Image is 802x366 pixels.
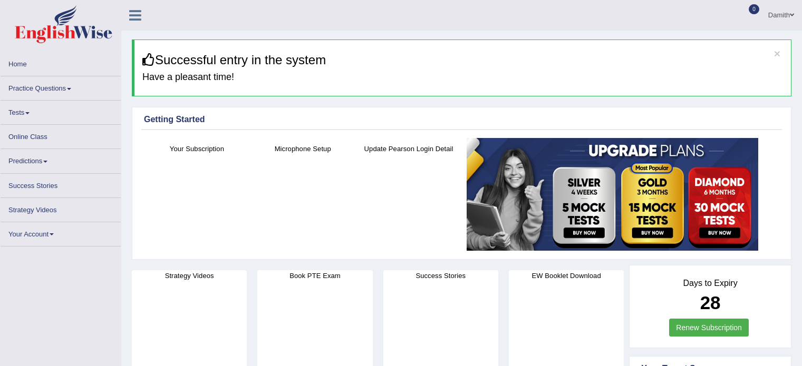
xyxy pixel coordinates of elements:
h4: Update Pearson Login Detail [361,143,457,154]
a: Success Stories [1,174,121,194]
h4: Success Stories [383,270,498,281]
a: Online Class [1,125,121,145]
h4: EW Booklet Download [509,270,624,281]
h4: Have a pleasant time! [142,72,783,83]
div: Getting Started [144,113,779,126]
a: Predictions [1,149,121,170]
h4: Your Subscription [149,143,245,154]
h4: Days to Expiry [641,279,779,288]
a: Tests [1,101,121,121]
h3: Successful entry in the system [142,53,783,67]
b: 28 [700,292,721,313]
h4: Book PTE Exam [257,270,372,281]
a: Renew Subscription [669,319,749,337]
a: Your Account [1,222,121,243]
a: Strategy Videos [1,198,121,219]
a: Practice Questions [1,76,121,97]
img: small5.jpg [467,138,758,251]
span: 0 [749,4,759,14]
h4: Strategy Videos [132,270,247,281]
h4: Microphone Setup [255,143,351,154]
a: Home [1,52,121,73]
button: × [774,48,780,59]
